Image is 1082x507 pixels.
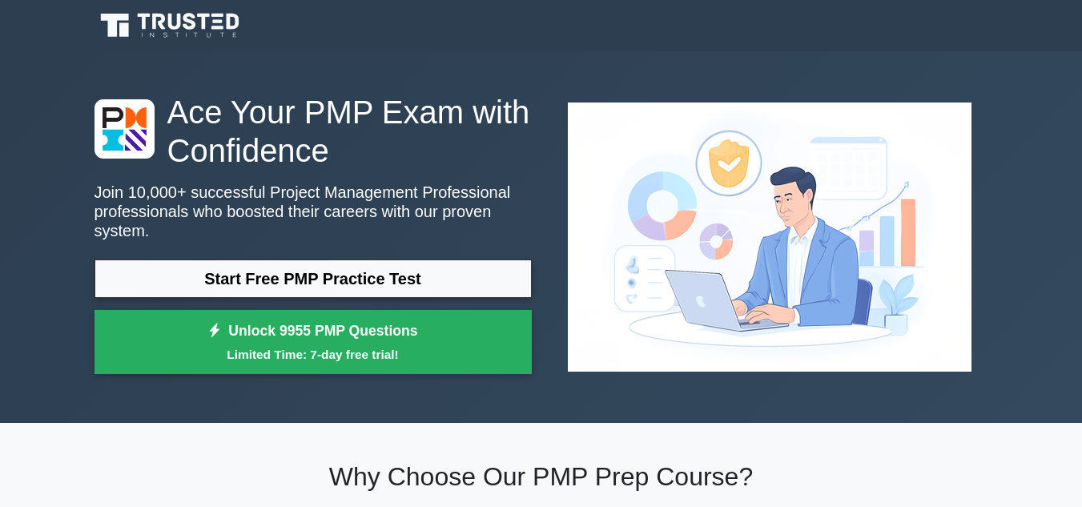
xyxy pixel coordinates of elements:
a: Start Free PMP Practice Test [95,260,532,298]
small: Limited Time: 7-day free trial! [115,345,512,364]
p: Join 10,000+ successful Project Management Professional professionals who boosted their careers w... [95,183,532,240]
h2: Why Choose Our PMP Prep Course? [95,461,988,492]
a: Unlock 9955 PMP QuestionsLimited Time: 7-day free trial! [95,310,532,374]
h1: Ace Your PMP Exam with Confidence [95,93,532,170]
img: Project Management Professional Preview [555,90,984,384]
